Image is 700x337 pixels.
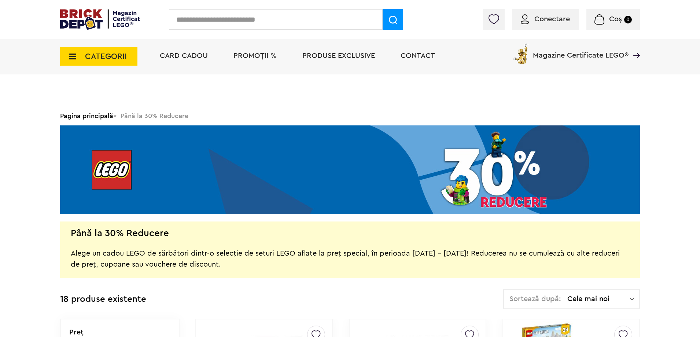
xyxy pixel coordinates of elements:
[521,15,570,23] a: Conectare
[567,295,630,303] span: Cele mai noi
[624,16,632,23] small: 0
[60,289,146,310] div: 18 produse existente
[85,52,127,61] span: CATEGORII
[609,15,622,23] span: Coș
[629,42,640,50] a: Magazine Certificate LEGO®
[160,52,208,59] a: Card Cadou
[533,42,629,59] span: Magazine Certificate LEGO®
[401,52,435,59] a: Contact
[233,52,277,59] a: PROMOȚII %
[71,237,629,270] div: Alege un cadou LEGO de sărbători dintr-o selecție de seturi LEGO aflate la preț special, în perio...
[509,295,561,303] span: Sortează după:
[69,329,84,336] p: Preţ
[60,106,640,125] div: > Până la 30% Reducere
[60,113,113,119] a: Pagina principală
[302,52,375,59] a: Produse exclusive
[534,15,570,23] span: Conectare
[60,125,640,214] img: Landing page banner
[71,230,169,237] h2: Până la 30% Reducere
